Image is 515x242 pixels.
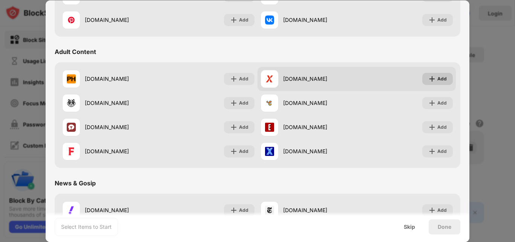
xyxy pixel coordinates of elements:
[55,48,96,55] div: Adult Content
[265,99,274,108] img: favicons
[265,74,274,83] img: favicons
[437,75,447,83] div: Add
[239,99,248,107] div: Add
[239,207,248,214] div: Add
[437,207,447,214] div: Add
[55,179,96,187] div: News & Gosip
[85,123,158,131] div: [DOMAIN_NAME]
[265,206,274,215] img: favicons
[283,123,357,131] div: [DOMAIN_NAME]
[404,224,415,230] div: Skip
[283,206,357,214] div: [DOMAIN_NAME]
[67,74,76,83] img: favicons
[67,15,76,25] img: favicons
[437,148,447,155] div: Add
[283,16,357,24] div: [DOMAIN_NAME]
[283,147,357,155] div: [DOMAIN_NAME]
[265,123,274,132] img: favicons
[283,75,357,83] div: [DOMAIN_NAME]
[85,75,158,83] div: [DOMAIN_NAME]
[437,99,447,107] div: Add
[239,123,248,131] div: Add
[239,75,248,83] div: Add
[85,99,158,107] div: [DOMAIN_NAME]
[239,16,248,24] div: Add
[437,123,447,131] div: Add
[85,147,158,155] div: [DOMAIN_NAME]
[61,223,112,231] div: Select Items to Start
[438,224,451,230] div: Done
[67,123,76,132] img: favicons
[283,99,357,107] div: [DOMAIN_NAME]
[67,206,76,215] img: favicons
[265,15,274,25] img: favicons
[85,206,158,214] div: [DOMAIN_NAME]
[67,99,76,108] img: favicons
[67,147,76,156] img: favicons
[437,16,447,24] div: Add
[85,16,158,24] div: [DOMAIN_NAME]
[239,148,248,155] div: Add
[265,147,274,156] img: favicons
